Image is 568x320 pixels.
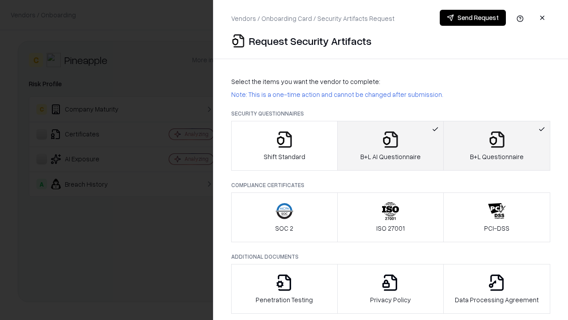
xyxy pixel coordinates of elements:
p: Vendors / Onboarding Card / Security Artifacts Request [231,14,394,23]
button: B+L Questionnaire [443,121,550,171]
p: Additional Documents [231,253,550,260]
button: ISO 27001 [337,192,444,242]
p: SOC 2 [275,224,293,233]
p: Shift Standard [264,152,305,161]
button: Penetration Testing [231,264,338,314]
button: Data Processing Agreement [443,264,550,314]
p: ISO 27001 [376,224,405,233]
p: Data Processing Agreement [455,295,539,304]
p: Privacy Policy [370,295,411,304]
p: Select the items you want the vendor to complete: [231,77,550,86]
button: Privacy Policy [337,264,444,314]
p: PCI-DSS [484,224,509,233]
button: Send Request [440,10,506,26]
button: Shift Standard [231,121,338,171]
button: SOC 2 [231,192,338,242]
p: Note: This is a one-time action and cannot be changed after submission. [231,90,550,99]
button: PCI-DSS [443,192,550,242]
button: B+L AI Questionnaire [337,121,444,171]
p: B+L Questionnaire [470,152,524,161]
p: Request Security Artifacts [249,34,371,48]
p: Penetration Testing [256,295,313,304]
p: Security Questionnaires [231,110,550,117]
p: B+L AI Questionnaire [360,152,421,161]
p: Compliance Certificates [231,181,550,189]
